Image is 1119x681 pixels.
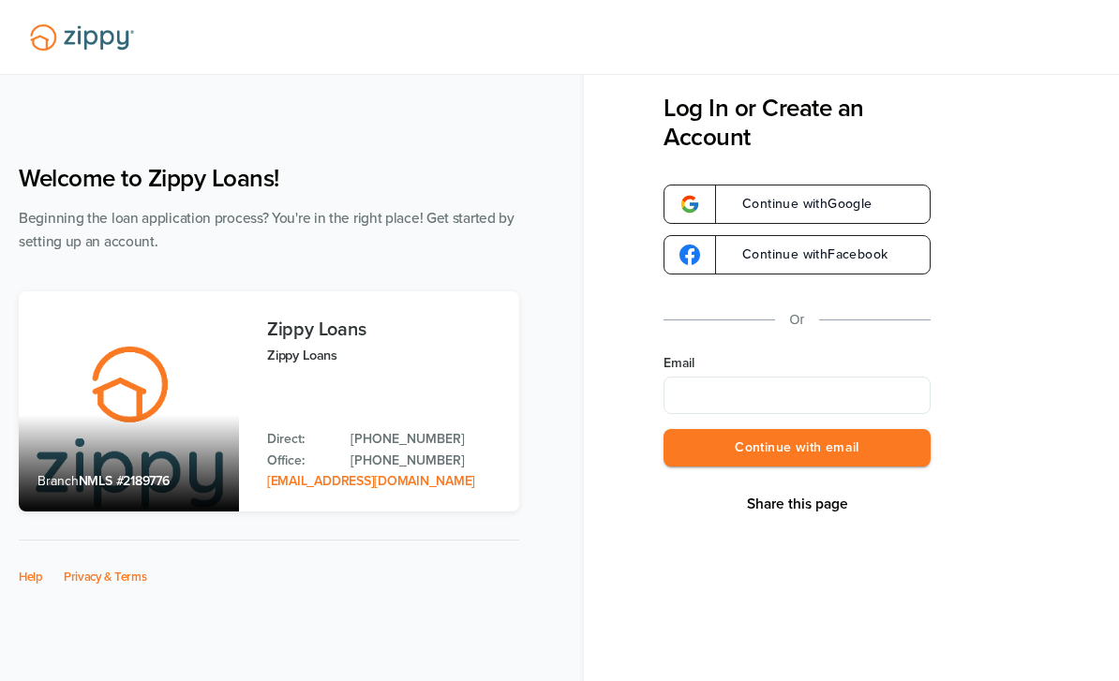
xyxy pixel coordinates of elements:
[267,319,500,340] h3: Zippy Loans
[267,451,332,471] p: Office:
[351,451,500,471] a: Office Phone: 512-975-2947
[19,210,515,250] span: Beginning the loan application process? You're in the right place! Get started by setting up an a...
[267,473,475,489] a: Email Address: zippyguide@zippymh.com
[267,429,332,450] p: Direct:
[724,248,888,261] span: Continue with Facebook
[664,94,931,152] h3: Log In or Create an Account
[64,570,147,585] a: Privacy & Terms
[19,570,43,585] a: Help
[79,473,170,489] span: NMLS #2189776
[741,495,854,513] button: Share This Page
[664,377,931,414] input: Email Address
[19,16,145,59] img: Lender Logo
[351,429,500,450] a: Direct Phone: 512-975-2947
[679,244,700,265] img: google-logo
[790,308,805,332] p: Or
[679,194,700,215] img: google-logo
[19,164,519,193] h1: Welcome to Zippy Loans!
[724,198,873,211] span: Continue with Google
[37,473,79,489] span: Branch
[664,235,931,274] a: google-logoContinue withFacebook
[267,345,500,366] p: Zippy Loans
[664,429,931,467] button: Continue with email
[664,185,931,224] a: google-logoContinue withGoogle
[664,354,931,373] label: Email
